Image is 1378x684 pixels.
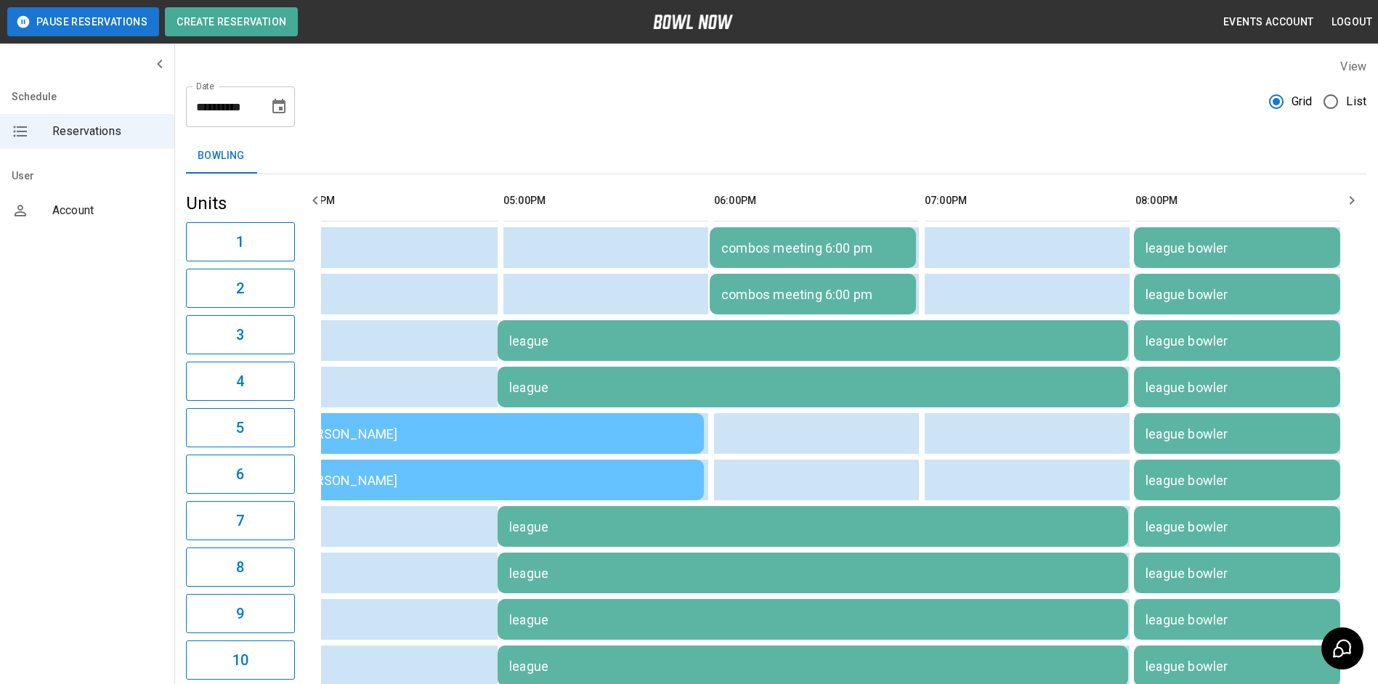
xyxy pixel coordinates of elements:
h6: 4 [236,370,244,393]
button: 5 [186,408,295,447]
span: Grid [1292,93,1313,110]
span: Account [52,202,163,219]
div: inventory tabs [186,139,1366,174]
div: league bowler [1146,519,1329,534]
h6: 5 [236,416,244,439]
button: Pause Reservations [7,7,159,36]
div: league [509,566,1116,581]
button: 6 [186,455,295,494]
div: league [509,659,1116,674]
div: league [509,380,1116,395]
div: league bowler [1146,566,1329,581]
h5: Units [186,192,295,215]
button: 1 [186,222,295,261]
div: league [509,333,1116,349]
h6: 2 [236,277,244,300]
button: 9 [186,594,295,633]
span: List [1346,93,1366,110]
div: league bowler [1146,380,1329,395]
button: Create Reservation [165,7,298,36]
div: league bowler [1146,333,1329,349]
div: combos meeting 6:00 pm [721,287,904,302]
button: Logout [1326,9,1378,36]
span: Reservations [52,123,163,140]
div: league bowler [1146,240,1329,256]
button: 2 [186,269,295,308]
label: View [1340,60,1366,73]
div: league bowler [1146,287,1329,302]
div: league bowler [1146,473,1329,488]
h6: 3 [236,323,244,346]
div: league bowler [1146,659,1329,674]
div: league bowler [1146,612,1329,627]
button: Events Account [1217,9,1320,36]
div: league bowler [1146,426,1329,441]
div: league [509,612,1116,627]
h6: 7 [236,509,244,532]
h6: 9 [236,602,244,625]
h6: 6 [236,463,244,486]
button: 3 [186,315,295,354]
button: 7 [186,501,295,540]
div: combos meeting 6:00 pm [721,240,904,256]
button: 8 [186,547,295,587]
button: 4 [186,362,295,401]
button: Bowling [186,139,256,174]
div: [PERSON_NAME] [297,426,692,441]
h6: 1 [236,230,244,253]
div: [PERSON_NAME] [297,473,692,488]
h6: 10 [232,648,248,672]
h6: 8 [236,555,244,579]
button: Choose date, selected date is Aug 13, 2025 [264,92,293,121]
button: 10 [186,640,295,680]
img: logo [653,15,733,29]
div: league [509,519,1116,534]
